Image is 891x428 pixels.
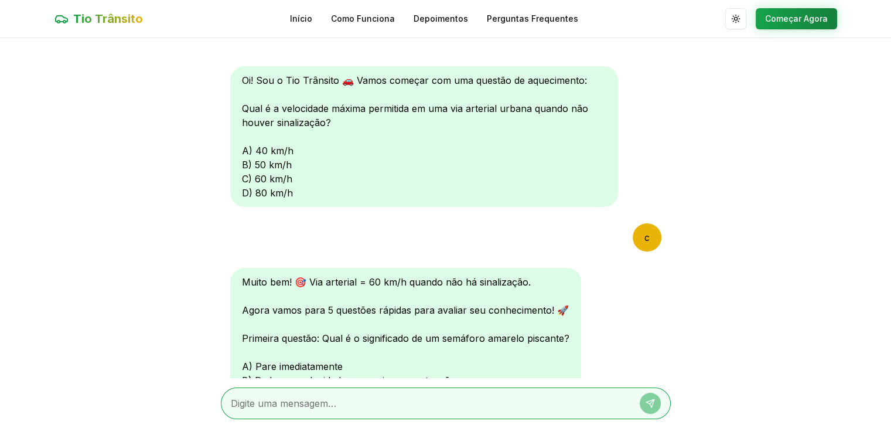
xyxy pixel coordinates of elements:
[414,13,468,25] a: Depoimentos
[290,13,312,25] a: Início
[756,8,837,29] button: Começar Agora
[633,223,661,252] div: c
[331,13,395,25] a: Como Funciona
[487,13,578,25] a: Perguntas Frequentes
[54,11,143,27] a: Tio Trânsito
[230,268,581,423] div: Muito bem! 🎯 Via arterial = 60 km/h quando não há sinalização. Agora vamos para 5 questões rápida...
[230,66,618,207] div: Oi! Sou o Tio Trânsito 🚗 Vamos começar com uma questão de aquecimento: Qual é a velocidade máxima...
[73,11,143,27] span: Tio Trânsito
